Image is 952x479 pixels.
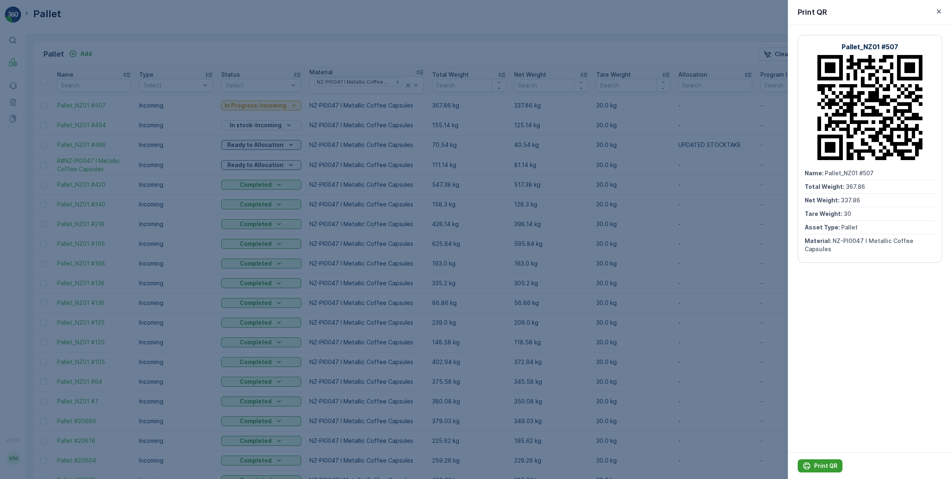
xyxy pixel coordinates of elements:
span: Material : [805,237,833,244]
span: Net Weight : [805,197,841,204]
span: Total Weight : [805,183,846,190]
span: Tare Weight : [7,175,46,182]
span: 367.86 [846,183,865,190]
p: Print QR [814,462,838,470]
span: Name : [7,135,27,142]
p: Pallet_NZ01 #514 [448,7,503,17]
span: Net Weight : [7,162,43,169]
span: Asset Type : [805,224,841,231]
span: 337.86 [841,197,860,204]
span: 63 [48,148,55,155]
span: Pallet_NZ01 #507 [825,170,874,176]
p: Print QR [798,7,827,18]
span: Pallet [841,224,858,231]
p: Pallet_NZ01 #507 [842,42,898,52]
span: 30 [844,210,851,217]
span: NZ-PI0047 I Metallic Coffee Capsules [805,237,915,252]
span: Asset Type : [7,189,43,196]
span: NZ-A0001 I Aluminium flexibles [35,202,125,209]
span: 16 [46,175,52,182]
span: Total Weight : [7,148,48,155]
span: Bale [43,189,56,196]
button: Print QR [798,459,842,472]
span: Material : [7,202,35,209]
span: Name : [805,170,825,176]
span: Pallet_NZ01 #514 [27,135,75,142]
span: Tare Weight : [805,210,844,217]
span: 47 [43,162,51,169]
